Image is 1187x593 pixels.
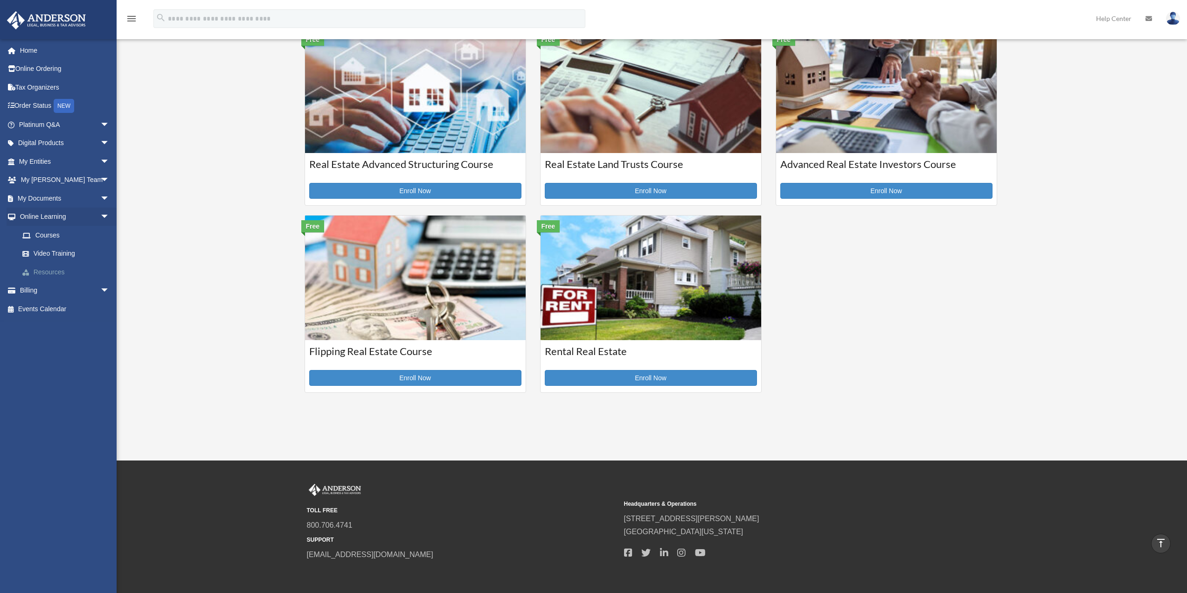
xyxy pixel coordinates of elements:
[301,220,325,232] div: Free
[100,115,119,134] span: arrow_drop_down
[780,157,993,181] h3: Advanced Real Estate Investors Course
[7,208,124,226] a: Online Learningarrow_drop_down
[307,506,618,516] small: TOLL FREE
[307,484,363,496] img: Anderson Advisors Platinum Portal
[7,78,124,97] a: Tax Organizers
[7,300,124,318] a: Events Calendar
[624,499,935,509] small: Headquarters & Operations
[309,183,521,199] a: Enroll Now
[772,34,796,46] div: Free
[545,157,757,181] h3: Real Estate Land Trusts Course
[7,152,124,171] a: My Entitiesarrow_drop_down
[545,370,757,386] a: Enroll Now
[100,281,119,300] span: arrow_drop_down
[100,189,119,208] span: arrow_drop_down
[307,535,618,545] small: SUPPORT
[780,183,993,199] a: Enroll Now
[537,220,560,232] div: Free
[13,263,124,281] a: Resources
[1166,12,1180,25] img: User Pic
[4,11,89,29] img: Anderson Advisors Platinum Portal
[307,551,433,558] a: [EMAIL_ADDRESS][DOMAIN_NAME]
[1151,534,1171,553] a: vertical_align_top
[7,171,124,189] a: My [PERSON_NAME] Teamarrow_drop_down
[7,115,124,134] a: Platinum Q&Aarrow_drop_down
[126,13,137,24] i: menu
[309,157,521,181] h3: Real Estate Advanced Structuring Course
[100,134,119,153] span: arrow_drop_down
[100,171,119,190] span: arrow_drop_down
[54,99,74,113] div: NEW
[624,515,759,523] a: [STREET_ADDRESS][PERSON_NAME]
[624,528,743,536] a: [GEOGRAPHIC_DATA][US_STATE]
[7,97,124,116] a: Order StatusNEW
[7,134,124,153] a: Digital Productsarrow_drop_down
[13,244,124,263] a: Video Training
[301,34,325,46] div: Free
[126,16,137,24] a: menu
[307,521,353,529] a: 800.706.4741
[309,344,521,368] h3: Flipping Real Estate Course
[7,281,124,300] a: Billingarrow_drop_down
[100,208,119,227] span: arrow_drop_down
[537,34,560,46] div: Free
[1155,537,1166,549] i: vertical_align_top
[309,370,521,386] a: Enroll Now
[7,41,124,60] a: Home
[7,189,124,208] a: My Documentsarrow_drop_down
[156,13,166,23] i: search
[545,344,757,368] h3: Rental Real Estate
[545,183,757,199] a: Enroll Now
[100,152,119,171] span: arrow_drop_down
[7,60,124,78] a: Online Ordering
[13,226,119,244] a: Courses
